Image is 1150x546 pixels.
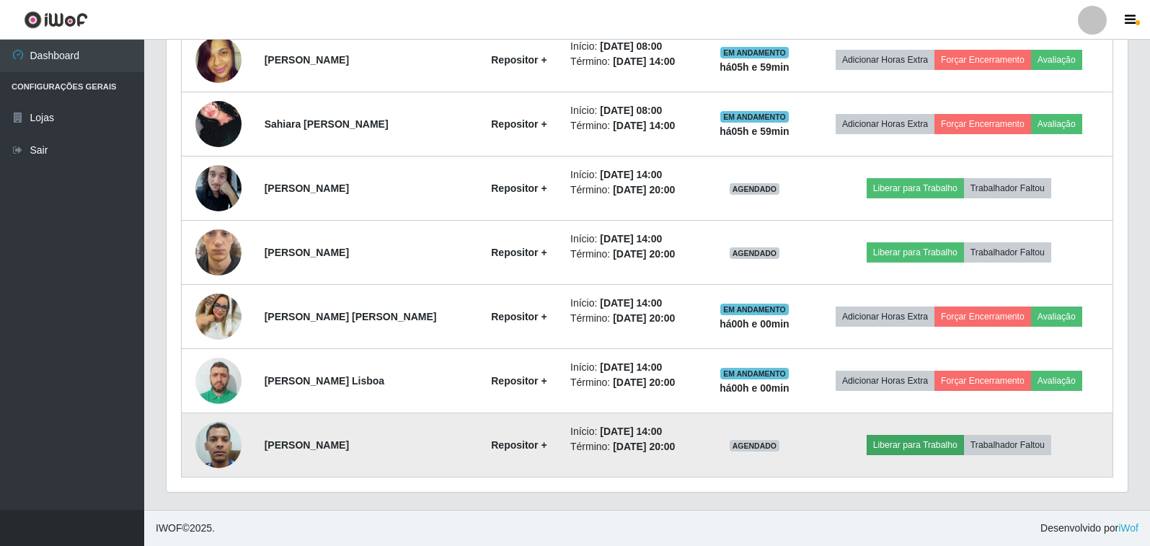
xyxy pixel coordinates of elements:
strong: há 00 h e 00 min [720,382,789,394]
span: © 2025 . [156,521,215,536]
strong: [PERSON_NAME] [265,247,349,258]
strong: [PERSON_NAME] [PERSON_NAME] [265,311,437,322]
strong: Sahiara [PERSON_NAME] [265,118,389,130]
strong: Repositor + [491,247,547,258]
button: Adicionar Horas Extra [836,371,934,391]
strong: [PERSON_NAME] [265,439,349,451]
span: EM ANDAMENTO [720,47,789,58]
time: [DATE] 20:00 [613,377,675,388]
button: Adicionar Horas Extra [836,50,934,70]
span: AGENDADO [730,183,780,195]
span: EM ANDAMENTO [720,111,789,123]
time: [DATE] 14:00 [613,120,675,131]
strong: [PERSON_NAME] [265,54,349,66]
button: Forçar Encerramento [934,50,1031,70]
span: IWOF [156,522,182,534]
button: Trabalhador Faltou [964,178,1051,198]
strong: Repositor + [491,311,547,322]
img: 1756517330886.jpeg [195,350,242,411]
time: [DATE] 14:00 [600,297,662,309]
time: [DATE] 14:00 [613,56,675,67]
li: Início: [570,424,695,439]
strong: [PERSON_NAME] [265,182,349,194]
span: AGENDADO [730,440,780,452]
a: iWof [1118,522,1138,534]
img: CoreUI Logo [24,11,88,29]
img: 1759709002786.jpeg [195,414,242,475]
li: Término: [570,375,695,390]
time: [DATE] 20:00 [613,441,675,452]
strong: Repositor + [491,54,547,66]
button: Avaliação [1031,50,1082,70]
li: Término: [570,439,695,454]
button: Adicionar Horas Extra [836,307,934,327]
button: Trabalhador Faltou [964,435,1051,455]
button: Forçar Encerramento [934,114,1031,134]
li: Início: [570,39,695,54]
button: Adicionar Horas Extra [836,114,934,134]
time: [DATE] 08:00 [600,105,662,116]
img: 1758222051046.jpeg [195,90,242,158]
button: Avaliação [1031,114,1082,134]
strong: há 00 h e 00 min [720,318,789,330]
li: Início: [570,167,695,182]
span: AGENDADO [730,247,780,259]
li: Início: [570,296,695,311]
button: Liberar para Trabalho [867,178,964,198]
strong: Repositor + [491,439,547,451]
time: [DATE] 20:00 [613,248,675,260]
li: Término: [570,182,695,198]
button: Forçar Encerramento [934,371,1031,391]
button: Liberar para Trabalho [867,435,964,455]
li: Término: [570,54,695,69]
strong: há 05 h e 59 min [720,126,789,137]
time: [DATE] 20:00 [613,312,675,324]
strong: [PERSON_NAME] Lisboa [265,375,384,387]
button: Avaliação [1031,371,1082,391]
time: [DATE] 14:00 [600,361,662,373]
img: 1749668306619.jpeg [195,203,242,303]
li: Início: [570,360,695,375]
li: Término: [570,247,695,262]
button: Trabalhador Faltou [964,242,1051,263]
span: EM ANDAMENTO [720,304,789,315]
time: [DATE] 14:00 [600,169,662,180]
button: Avaliação [1031,307,1082,327]
li: Término: [570,311,695,326]
li: Término: [570,118,695,133]
time: [DATE] 20:00 [613,184,675,195]
span: EM ANDAMENTO [720,368,789,379]
img: 1758633890816.jpeg [195,27,242,94]
li: Início: [570,103,695,118]
strong: Repositor + [491,182,547,194]
li: Início: [570,232,695,247]
button: Liberar para Trabalho [867,242,964,263]
time: [DATE] 08:00 [600,40,662,52]
img: 1755998859963.jpeg [195,294,242,340]
strong: há 05 h e 59 min [720,61,789,73]
strong: Repositor + [491,375,547,387]
span: Desenvolvido por [1040,521,1138,536]
time: [DATE] 14:00 [600,233,662,245]
strong: Repositor + [491,118,547,130]
time: [DATE] 14:00 [600,426,662,437]
button: Forçar Encerramento [934,307,1031,327]
img: 1747575211019.jpeg [195,157,242,219]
